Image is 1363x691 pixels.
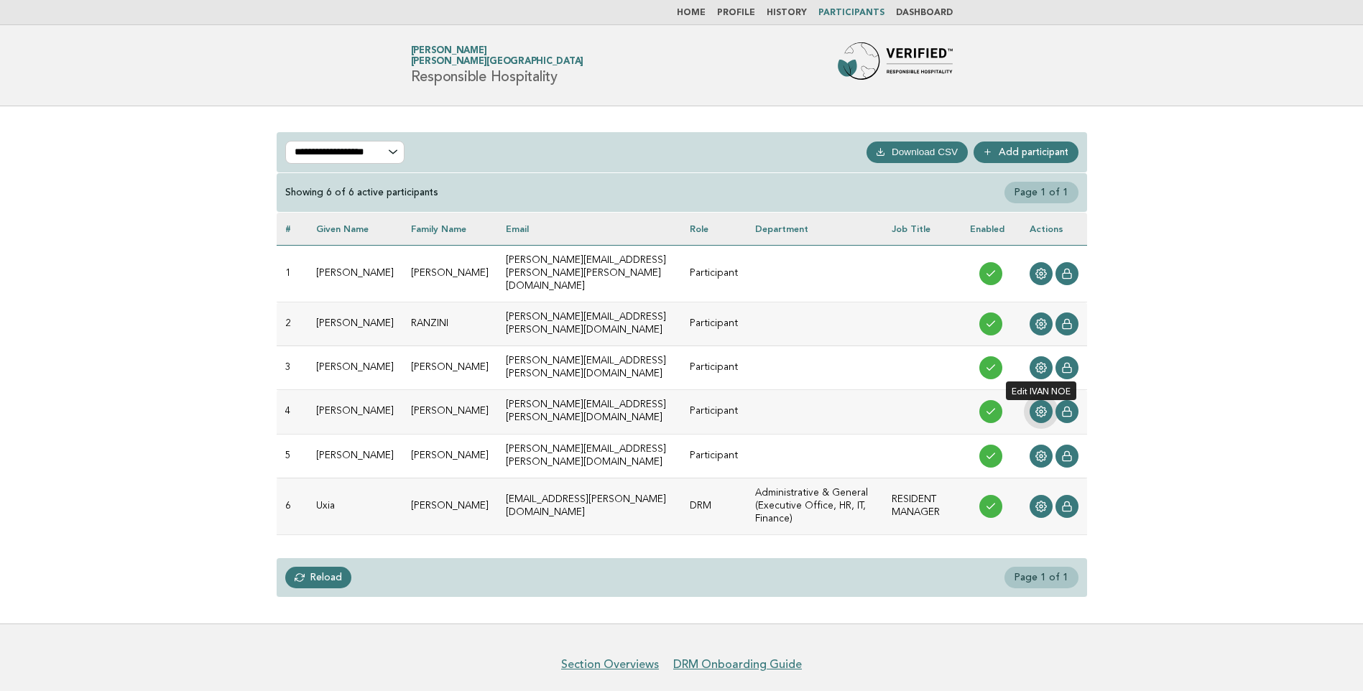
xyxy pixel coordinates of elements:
[308,478,402,534] td: Uxia
[681,434,747,478] td: Participant
[308,245,402,302] td: [PERSON_NAME]
[277,213,308,245] th: #
[681,245,747,302] td: Participant
[285,567,352,588] a: Reload
[561,657,659,672] a: Section Overviews
[402,478,497,534] td: [PERSON_NAME]
[411,47,584,84] h1: Responsible Hospitality
[896,9,953,17] a: Dashboard
[497,434,682,478] td: [PERSON_NAME][EMAIL_ADDRESS][PERSON_NAME][DOMAIN_NAME]
[402,213,497,245] th: Family name
[673,657,802,672] a: DRM Onboarding Guide
[818,9,884,17] a: Participants
[402,434,497,478] td: [PERSON_NAME]
[961,213,1021,245] th: Enabled
[883,478,961,534] td: RESIDENT MANAGER
[277,434,308,478] td: 5
[497,478,682,534] td: [EMAIL_ADDRESS][PERSON_NAME][DOMAIN_NAME]
[681,478,747,534] td: DRM
[411,46,584,66] a: [PERSON_NAME][PERSON_NAME][GEOGRAPHIC_DATA]
[277,302,308,346] td: 2
[308,390,402,434] td: [PERSON_NAME]
[402,390,497,434] td: [PERSON_NAME]
[497,213,682,245] th: Email
[747,478,882,534] td: Administrative & General (Executive Office, HR, IT, Finance)
[497,390,682,434] td: [PERSON_NAME][EMAIL_ADDRESS][PERSON_NAME][DOMAIN_NAME]
[681,390,747,434] td: Participant
[277,245,308,302] td: 1
[497,346,682,390] td: [PERSON_NAME][EMAIL_ADDRESS][PERSON_NAME][DOMAIN_NAME]
[681,346,747,390] td: Participant
[497,245,682,302] td: [PERSON_NAME][EMAIL_ADDRESS][PERSON_NAME][PERSON_NAME][DOMAIN_NAME]
[974,142,1078,163] a: Add participant
[677,9,706,17] a: Home
[308,213,402,245] th: Given name
[767,9,807,17] a: History
[308,302,402,346] td: [PERSON_NAME]
[717,9,755,17] a: Profile
[883,213,961,245] th: Job Title
[747,213,882,245] th: Department
[681,302,747,346] td: Participant
[277,390,308,434] td: 4
[867,142,968,163] button: Download CSV
[277,346,308,390] td: 3
[681,213,747,245] th: Role
[402,346,497,390] td: [PERSON_NAME]
[308,346,402,390] td: [PERSON_NAME]
[285,186,438,199] div: Showing 6 of 6 active participants
[838,42,953,88] img: Forbes Travel Guide
[402,302,497,346] td: RANZINI
[411,57,584,67] span: [PERSON_NAME][GEOGRAPHIC_DATA]
[277,478,308,534] td: 6
[402,245,497,302] td: [PERSON_NAME]
[308,434,402,478] td: [PERSON_NAME]
[497,302,682,346] td: [PERSON_NAME][EMAIL_ADDRESS][PERSON_NAME][DOMAIN_NAME]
